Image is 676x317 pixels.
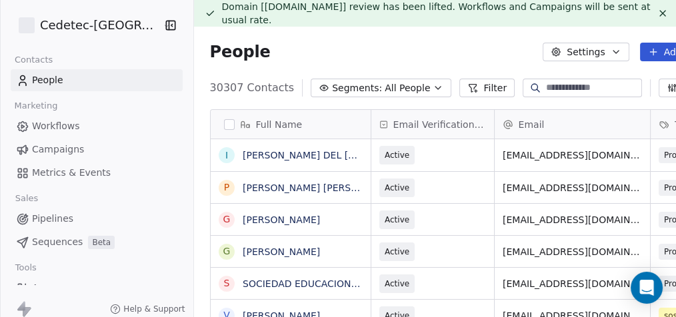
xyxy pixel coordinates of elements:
[243,246,320,257] a: [PERSON_NAME]
[223,212,230,226] div: G
[9,50,59,70] span: Contacts
[40,17,159,34] span: Cedetec-[GEOGRAPHIC_DATA]
[503,245,642,258] span: [EMAIL_ADDRESS][DOMAIN_NAME]
[243,150,422,160] a: [PERSON_NAME] DEL [PERSON_NAME]
[243,182,481,193] a: [PERSON_NAME] [PERSON_NAME] [PERSON_NAME]
[503,213,642,226] span: [EMAIL_ADDRESS][DOMAIN_NAME]
[223,244,230,258] div: G
[16,14,153,37] button: Cedetec-[GEOGRAPHIC_DATA]
[32,166,111,180] span: Metrics & Events
[11,231,183,253] a: SequencesBeta
[385,277,409,290] span: Active
[9,188,44,208] span: Sales
[385,81,430,95] span: All People
[393,118,486,131] span: Email Verification Status
[110,304,185,314] a: Help & Support
[211,110,371,139] div: Full Name
[332,81,382,95] span: Segments:
[32,143,84,157] span: Campaigns
[519,118,545,131] span: Email
[123,304,185,314] span: Help & Support
[32,235,83,249] span: Sequences
[11,115,183,137] a: Workflows
[631,272,663,304] div: Open Intercom Messenger
[243,278,565,289] a: SOCIEDAD EDUCACIONAL [GEOGRAPHIC_DATA] SPA [PERSON_NAME]
[385,213,409,226] span: Active
[210,42,271,62] span: People
[9,96,63,116] span: Marketing
[11,69,183,91] a: People
[88,236,115,249] span: Beta
[543,43,629,61] button: Settings
[459,79,515,97] button: Filter
[11,162,183,184] a: Metrics & Events
[503,149,642,162] span: [EMAIL_ADDRESS][DOMAIN_NAME]
[385,149,409,162] span: Active
[243,214,320,225] a: [PERSON_NAME]
[225,149,227,162] div: I
[223,276,229,290] div: S
[11,208,183,230] a: Pipelines
[210,80,295,96] span: 30307 Contacts
[371,110,494,139] div: Email Verification Status
[385,181,409,194] span: Active
[32,119,80,133] span: Workflows
[11,277,183,299] a: Apps
[385,245,409,258] span: Active
[223,180,229,194] div: P
[11,139,183,160] a: Campaigns
[32,281,55,295] span: Apps
[32,73,63,87] span: People
[32,212,73,226] span: Pipelines
[9,258,42,278] span: Tools
[222,1,651,25] span: Domain [[DOMAIN_NAME]] review has been lifted. Workflows and Campaigns will be sent at usual rate.
[495,110,650,139] div: Email
[256,118,303,131] span: Full Name
[503,181,642,194] span: [EMAIL_ADDRESS][DOMAIN_NAME]
[503,277,642,290] span: [EMAIL_ADDRESS][DOMAIN_NAME]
